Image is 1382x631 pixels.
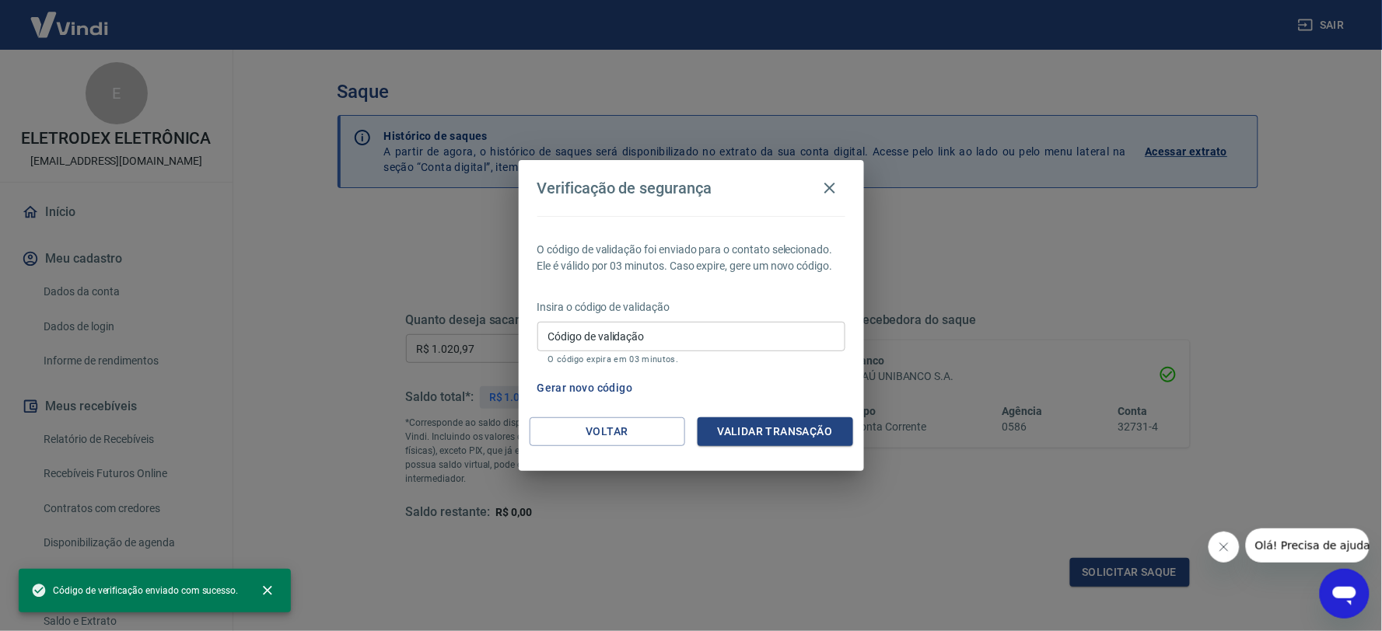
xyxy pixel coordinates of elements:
p: O código expira em 03 minutos. [548,354,834,364]
button: Voltar [530,417,685,446]
p: Insira o código de validação [537,299,845,315]
span: Código de verificação enviado com sucesso. [31,583,238,598]
button: close [250,573,285,608]
span: Olá! Precisa de ajuda? [9,11,131,23]
p: O código de validação foi enviado para o contato selecionado. Ele é válido por 03 minutos. Caso e... [537,242,845,274]
button: Gerar novo código [531,374,639,403]
button: Validar transação [698,417,853,446]
h4: Verificação de segurança [537,179,712,197]
iframe: Botão para abrir a janela de mensagens [1320,569,1370,619]
iframe: Mensagem da empresa [1246,528,1370,563]
iframe: Fechar mensagem [1209,532,1240,563]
